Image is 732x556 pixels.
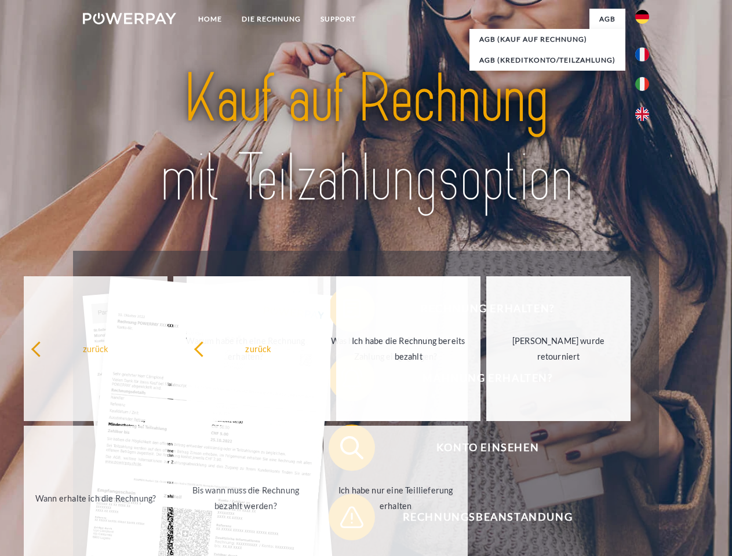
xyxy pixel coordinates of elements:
div: zurück [31,341,161,356]
a: AGB (Kreditkonto/Teilzahlung) [469,50,625,71]
div: Ich habe die Rechnung bereits bezahlt [343,333,474,364]
img: fr [635,47,649,61]
img: en [635,107,649,121]
span: Konto einsehen [345,425,629,471]
a: AGB (Kauf auf Rechnung) [469,29,625,50]
img: de [635,10,649,24]
img: title-powerpay_de.svg [111,56,621,222]
div: Wann erhalte ich die Rechnung? [31,490,161,506]
a: SUPPORT [311,9,366,30]
a: Home [188,9,232,30]
div: [PERSON_NAME] wurde retourniert [493,333,624,364]
img: it [635,77,649,91]
img: logo-powerpay-white.svg [83,13,176,24]
span: Rechnungsbeanstandung [345,494,629,540]
a: agb [589,9,625,30]
a: DIE RECHNUNG [232,9,311,30]
div: Bis wann muss die Rechnung bezahlt werden? [180,482,311,514]
div: zurück [194,341,324,356]
div: Ich habe nur eine Teillieferung erhalten [330,482,461,514]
